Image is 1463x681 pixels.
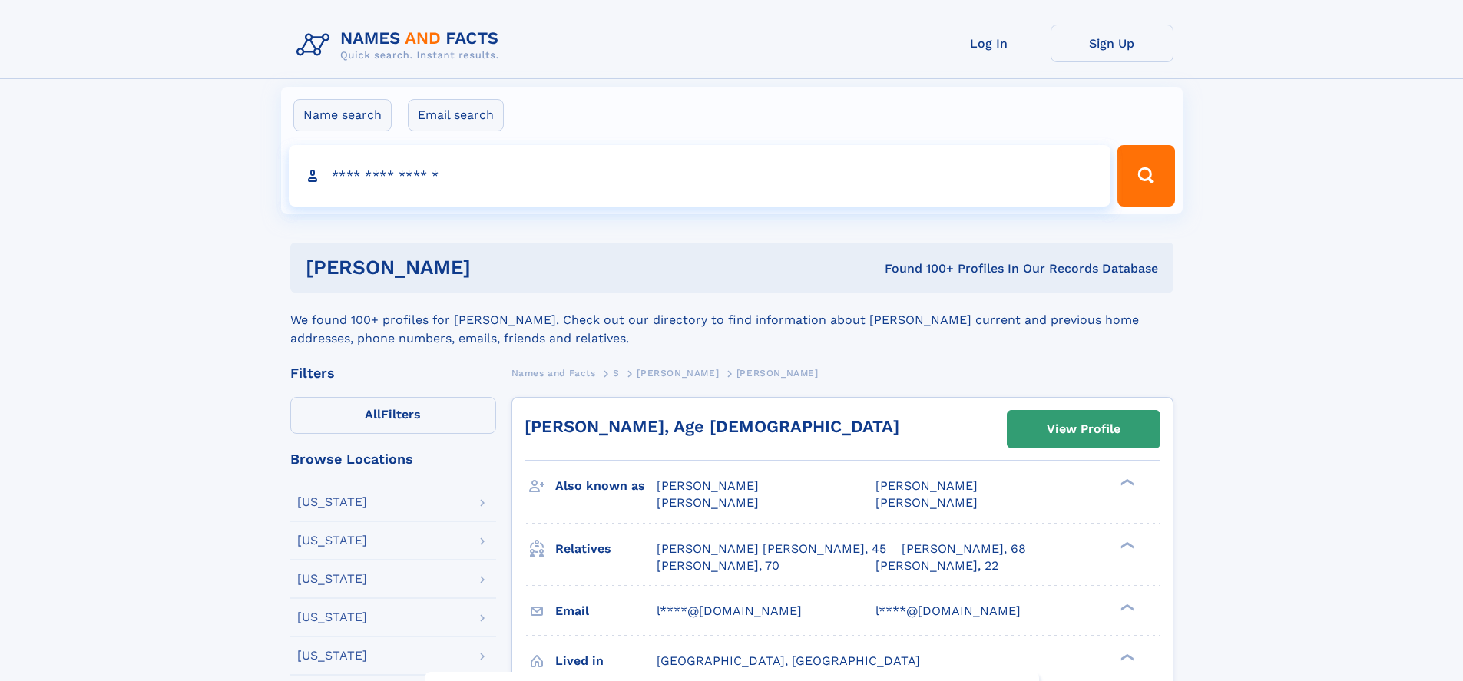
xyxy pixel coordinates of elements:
[289,145,1111,207] input: search input
[657,557,779,574] a: [PERSON_NAME], 70
[293,99,392,131] label: Name search
[657,495,759,510] span: [PERSON_NAME]
[297,573,367,585] div: [US_STATE]
[1117,540,1135,550] div: ❯
[657,541,886,557] a: [PERSON_NAME] [PERSON_NAME], 45
[290,452,496,466] div: Browse Locations
[875,478,978,493] span: [PERSON_NAME]
[306,258,678,277] h1: [PERSON_NAME]
[613,363,620,382] a: S
[511,363,596,382] a: Names and Facts
[290,397,496,434] label: Filters
[613,368,620,379] span: S
[875,495,978,510] span: [PERSON_NAME]
[1117,652,1135,662] div: ❯
[297,650,367,662] div: [US_STATE]
[290,366,496,380] div: Filters
[365,407,381,421] span: All
[1047,412,1120,447] div: View Profile
[736,368,819,379] span: [PERSON_NAME]
[555,598,657,624] h3: Email
[290,293,1173,348] div: We found 100+ profiles for [PERSON_NAME]. Check out our directory to find information about [PERS...
[525,417,899,436] a: [PERSON_NAME], Age [DEMOGRAPHIC_DATA]
[928,25,1051,62] a: Log In
[637,363,719,382] a: [PERSON_NAME]
[902,541,1026,557] a: [PERSON_NAME], 68
[1117,145,1174,207] button: Search Button
[1008,411,1160,448] a: View Profile
[1117,478,1135,488] div: ❯
[297,611,367,623] div: [US_STATE]
[657,653,920,668] span: [GEOGRAPHIC_DATA], [GEOGRAPHIC_DATA]
[1117,602,1135,612] div: ❯
[297,534,367,547] div: [US_STATE]
[677,260,1158,277] div: Found 100+ Profiles In Our Records Database
[290,25,511,66] img: Logo Names and Facts
[555,536,657,562] h3: Relatives
[555,648,657,674] h3: Lived in
[1051,25,1173,62] a: Sign Up
[875,557,998,574] a: [PERSON_NAME], 22
[637,368,719,379] span: [PERSON_NAME]
[297,496,367,508] div: [US_STATE]
[657,478,759,493] span: [PERSON_NAME]
[555,473,657,499] h3: Also known as
[408,99,504,131] label: Email search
